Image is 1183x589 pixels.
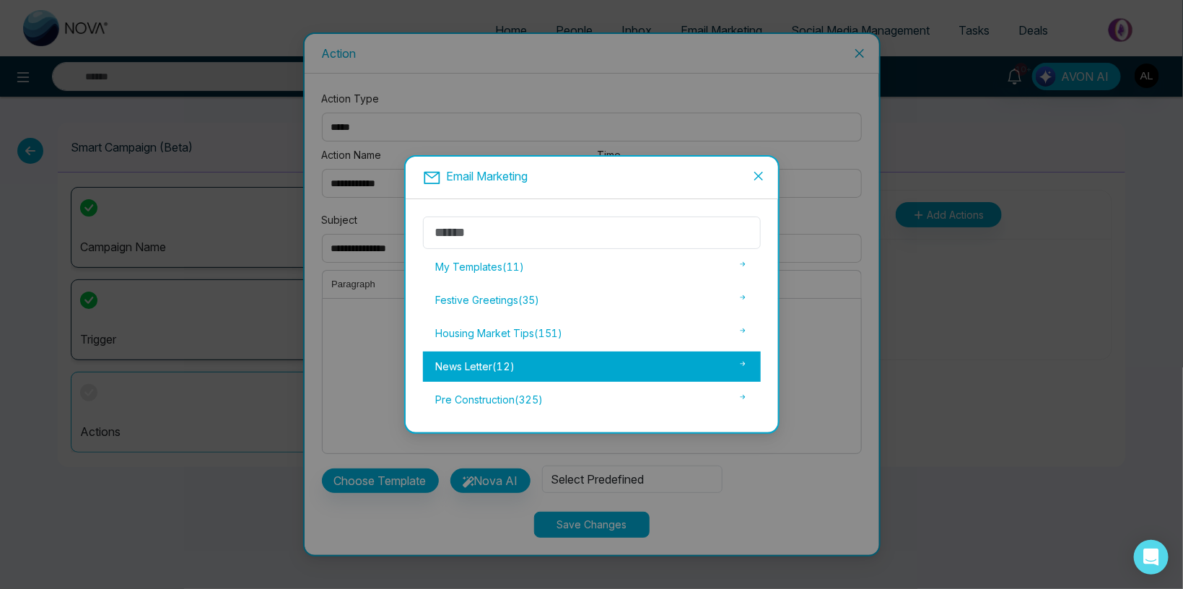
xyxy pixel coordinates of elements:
[423,318,761,349] div: Housing Market Tips ( 151 )
[423,285,761,315] div: Festive Greetings ( 35 )
[753,170,764,182] span: close
[1134,540,1169,575] div: Open Intercom Messenger
[423,352,761,382] div: News Letter ( 12 )
[739,157,778,196] button: Close
[423,385,761,415] div: Pre Construction ( 325 )
[447,169,528,183] span: Email Marketing
[423,252,761,282] div: My Templates ( 11 )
